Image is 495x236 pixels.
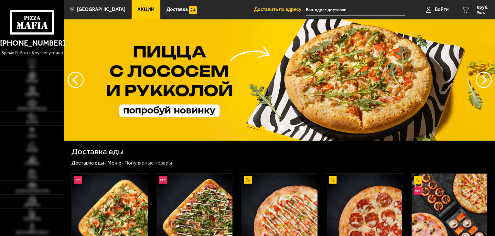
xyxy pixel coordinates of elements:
[270,126,274,131] button: точки переключения
[77,7,125,12] span: [GEOGRAPHIC_DATA]
[159,176,167,184] img: Новинка
[290,126,295,131] button: точки переключения
[71,147,124,156] h1: Доставка еды
[68,72,84,88] button: следующий
[137,7,155,12] span: Акции
[124,160,172,166] div: Популярные товары
[306,4,405,16] input: Ваш адрес доставки
[244,176,252,184] img: Акционный
[329,176,337,184] img: Акционный
[167,7,188,12] span: Доставка
[189,6,197,14] img: 15daf4d41897b9f0e9f617042186c801.svg
[476,72,492,88] button: предыдущий
[71,160,106,166] a: Доставка еды-
[254,7,306,12] span: Доставить по адресу:
[414,176,422,184] img: Акционный
[299,126,304,131] button: точки переключения
[435,7,449,12] span: Войти
[74,176,82,184] img: Новинка
[477,5,489,10] span: 0 руб.
[280,126,285,131] button: точки переключения
[260,126,265,131] button: точки переключения
[107,160,124,166] a: Меню-
[414,187,422,195] img: Новинка
[477,10,489,14] span: 0 шт.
